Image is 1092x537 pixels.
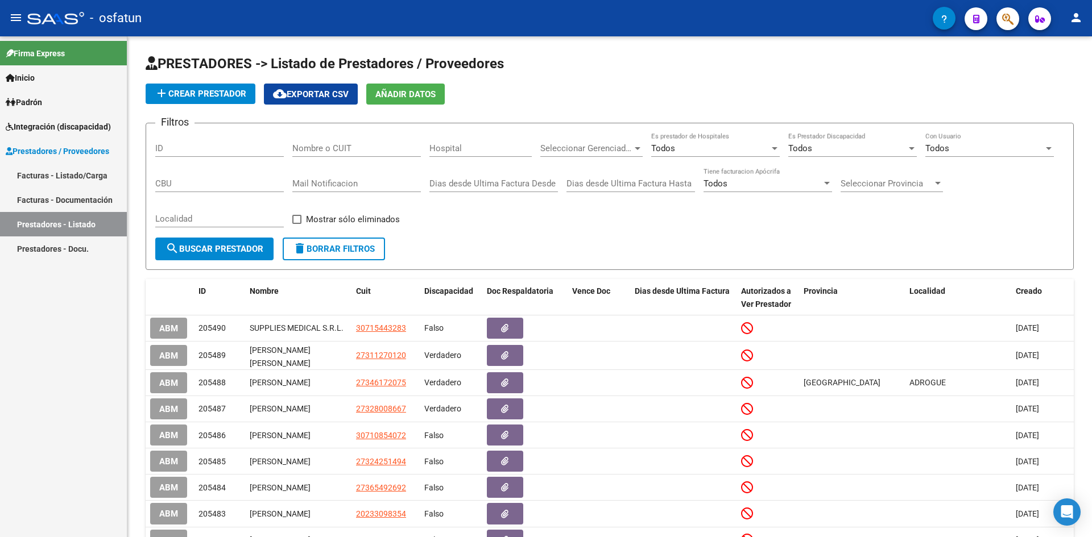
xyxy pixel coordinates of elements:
[1016,431,1039,440] span: [DATE]
[1016,378,1039,387] span: [DATE]
[356,431,406,440] span: 30710854072
[250,481,347,494] div: [PERSON_NAME]
[283,238,385,260] button: Borrar Filtros
[159,378,178,388] span: ABM
[250,322,347,335] div: SUPPLIES MEDICAL S.R.L.
[1016,457,1039,466] span: [DATE]
[150,451,187,472] button: ABM
[155,89,246,99] span: Crear Prestador
[1053,498,1081,526] div: Open Intercom Messenger
[198,323,226,332] span: 205490
[356,483,406,492] span: 27365492692
[356,509,406,518] span: 20233098354
[630,279,737,317] datatable-header-cell: Dias desde Ultima Factura
[788,143,812,153] span: Todos
[804,286,838,295] span: Provincia
[150,477,187,498] button: ABM
[159,351,178,361] span: ABM
[198,431,226,440] span: 205486
[351,279,420,317] datatable-header-cell: Cuit
[198,286,206,295] span: ID
[366,84,445,105] button: Añadir Datos
[356,286,371,295] span: Cuit
[150,372,187,393] button: ABM
[264,84,358,105] button: Exportar CSV
[6,145,109,157] span: Prestadores / Proveedores
[909,286,945,295] span: Localidad
[245,279,351,317] datatable-header-cell: Nombre
[909,378,946,387] span: ADROGUE
[1016,509,1039,518] span: [DATE]
[273,87,287,101] mat-icon: cloud_download
[6,96,42,109] span: Padrón
[155,114,195,130] h3: Filtros
[198,404,226,413] span: 205487
[424,483,444,492] span: Falso
[568,279,630,317] datatable-header-cell: Vence Doc
[841,178,933,189] span: Seleccionar Provincia
[424,431,444,440] span: Falso
[6,120,111,133] span: Integración (discapacidad)
[572,286,610,295] span: Vence Doc
[159,482,178,493] span: ABM
[146,84,255,104] button: Crear Prestador
[90,6,142,31] span: - osfatun
[1016,404,1039,413] span: [DATE]
[273,89,349,99] span: Exportar CSV
[150,398,187,419] button: ABM
[651,143,675,153] span: Todos
[250,286,279,295] span: Nombre
[375,89,436,99] span: Añadir Datos
[424,351,461,360] span: Verdadero
[925,143,949,153] span: Todos
[159,430,178,440] span: ABM
[1016,351,1039,360] span: [DATE]
[250,429,347,442] div: [PERSON_NAME]
[1016,286,1042,295] span: Creado
[424,323,444,332] span: Falso
[198,457,226,466] span: 205485
[155,86,168,100] mat-icon: add
[194,279,245,317] datatable-header-cell: ID
[9,11,23,24] mat-icon: menu
[198,483,226,492] span: 205484
[250,402,347,415] div: [PERSON_NAME]
[250,455,347,468] div: [PERSON_NAME]
[198,509,226,518] span: 205483
[424,378,461,387] span: Verdadero
[804,378,880,387] span: [GEOGRAPHIC_DATA]
[150,318,187,339] button: ABM
[1011,279,1074,317] datatable-header-cell: Creado
[6,47,65,60] span: Firma Express
[424,404,461,413] span: Verdadero
[146,56,504,72] span: PRESTADORES -> Listado de Prestadores / Proveedores
[306,213,400,226] span: Mostrar sólo eliminados
[198,351,226,360] span: 205489
[1016,323,1039,332] span: [DATE]
[150,503,187,524] button: ABM
[540,143,632,153] span: Seleccionar Gerenciador
[250,376,347,389] div: [PERSON_NAME]
[704,178,727,189] span: Todos
[799,279,905,317] datatable-header-cell: Provincia
[356,457,406,466] span: 27324251494
[356,404,406,413] span: 27328008667
[155,238,274,260] button: Buscar Prestador
[737,279,799,317] datatable-header-cell: Autorizados a Ver Prestador
[356,351,406,360] span: 27311270120
[424,509,444,518] span: Falso
[250,344,347,368] div: [PERSON_NAME] [PERSON_NAME]
[1069,11,1083,24] mat-icon: person
[356,323,406,332] span: 30715443283
[487,286,553,295] span: Doc Respaldatoria
[420,279,482,317] datatable-header-cell: Discapacidad
[159,404,178,414] span: ABM
[482,279,568,317] datatable-header-cell: Doc Respaldatoria
[293,242,307,255] mat-icon: delete
[424,457,444,466] span: Falso
[250,507,347,521] div: [PERSON_NAME]
[150,345,187,366] button: ABM
[159,509,178,519] span: ABM
[6,72,35,84] span: Inicio
[159,323,178,334] span: ABM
